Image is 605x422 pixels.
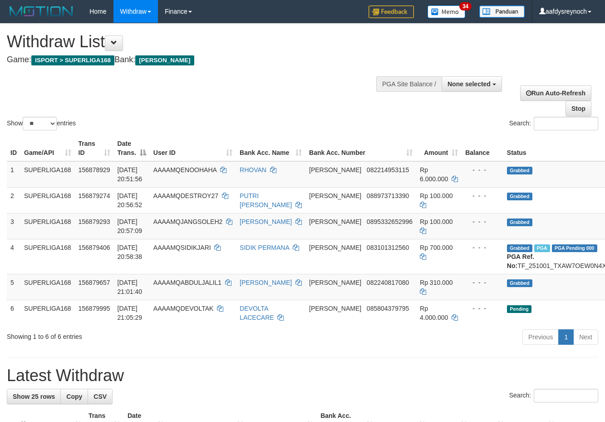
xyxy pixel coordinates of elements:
[509,389,598,402] label: Search:
[420,192,453,199] span: Rp 100.000
[558,329,574,345] a: 1
[7,135,20,161] th: ID
[79,166,110,174] span: 156878929
[153,305,214,312] span: AAAAMQDEVOLTAK
[93,393,107,400] span: CSV
[118,192,143,209] span: [DATE] 20:56:52
[7,5,76,18] img: MOTION_logo.png
[507,244,532,252] span: Grabbed
[552,244,597,252] span: PGA Pending
[507,305,531,313] span: Pending
[20,300,75,326] td: SUPERLIGA168
[79,305,110,312] span: 156879995
[309,244,361,251] span: [PERSON_NAME]
[507,218,532,226] span: Grabbed
[118,305,143,321] span: [DATE] 21:05:29
[309,305,361,312] span: [PERSON_NAME]
[20,274,75,300] td: SUPERLIGA168
[7,274,20,300] td: 5
[367,305,409,312] span: Copy 085804379795 to clipboard
[507,253,534,269] b: PGA Ref. No:
[507,193,532,200] span: Grabbed
[153,244,211,251] span: AAAAMQSIDIKJARI
[88,389,113,404] a: CSV
[309,218,361,225] span: [PERSON_NAME]
[367,218,413,225] span: Copy 0895332652996 to clipboard
[7,328,245,341] div: Showing 1 to 6 of 6 entries
[118,244,143,260] span: [DATE] 20:58:38
[135,55,194,65] span: [PERSON_NAME]
[66,393,82,400] span: Copy
[240,244,289,251] a: SIDIK PERMANA
[367,244,409,251] span: Copy 083101312560 to clipboard
[448,80,491,88] span: None selected
[309,166,361,174] span: [PERSON_NAME]
[150,135,236,161] th: User ID: activate to sort column ascending
[522,329,559,345] a: Previous
[118,279,143,295] span: [DATE] 21:01:40
[75,135,114,161] th: Trans ID: activate to sort column ascending
[416,135,462,161] th: Amount: activate to sort column ascending
[465,165,500,174] div: - - -
[79,218,110,225] span: 156879293
[465,191,500,200] div: - - -
[31,55,114,65] span: ISPORT > SUPERLIGA168
[20,161,75,188] td: SUPERLIGA168
[79,244,110,251] span: 156879406
[236,135,305,161] th: Bank Acc. Name: activate to sort column ascending
[7,389,61,404] a: Show 25 rows
[118,166,143,183] span: [DATE] 20:51:56
[479,5,525,18] img: panduan.png
[114,135,150,161] th: Date Trans.: activate to sort column descending
[520,85,591,101] a: Run Auto-Refresh
[240,279,292,286] a: [PERSON_NAME]
[79,279,110,286] span: 156879657
[566,101,591,116] a: Stop
[442,76,502,92] button: None selected
[20,239,75,274] td: SUPERLIGA168
[367,166,409,174] span: Copy 082214953115 to clipboard
[367,279,409,286] span: Copy 082240817080 to clipboard
[7,367,598,385] h1: Latest Withdraw
[420,218,453,225] span: Rp 100.000
[420,244,453,251] span: Rp 700.000
[240,166,266,174] a: RHOVAN
[7,161,20,188] td: 1
[7,213,20,239] td: 3
[240,305,274,321] a: DEVOLTA LACECARE
[309,192,361,199] span: [PERSON_NAME]
[153,192,218,199] span: AAAAMQDESTROY27
[20,187,75,213] td: SUPERLIGA168
[60,389,88,404] a: Copy
[534,244,550,252] span: Marked by aafandaneth
[240,192,292,209] a: PUTRI [PERSON_NAME]
[118,218,143,234] span: [DATE] 20:57:09
[534,389,598,402] input: Search:
[376,76,442,92] div: PGA Site Balance /
[509,117,598,130] label: Search:
[7,55,394,65] h4: Game: Bank:
[420,305,448,321] span: Rp 4.000.000
[507,279,532,287] span: Grabbed
[240,218,292,225] a: [PERSON_NAME]
[573,329,598,345] a: Next
[420,279,453,286] span: Rp 310.000
[465,278,500,287] div: - - -
[507,167,532,174] span: Grabbed
[23,117,57,130] select: Showentries
[7,33,394,51] h1: Withdraw List
[462,135,503,161] th: Balance
[534,117,598,130] input: Search:
[465,304,500,313] div: - - -
[153,279,221,286] span: AAAAMQABDULJALIL1
[153,218,223,225] span: AAAAMQJANGSOLEH2
[367,192,409,199] span: Copy 088973713390 to clipboard
[309,279,361,286] span: [PERSON_NAME]
[305,135,416,161] th: Bank Acc. Number: activate to sort column ascending
[7,300,20,326] td: 6
[428,5,466,18] img: Button%20Memo.svg
[7,117,76,130] label: Show entries
[7,239,20,274] td: 4
[13,393,55,400] span: Show 25 rows
[79,192,110,199] span: 156879274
